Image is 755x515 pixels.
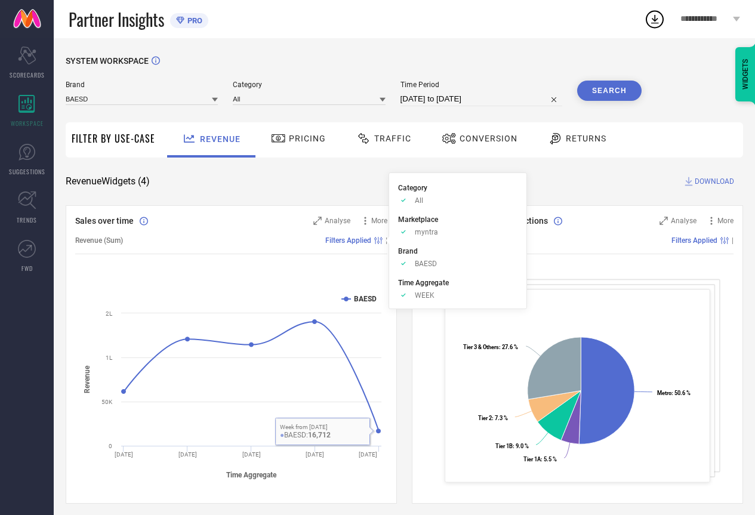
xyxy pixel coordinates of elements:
text: 1L [106,354,113,361]
span: myntra [415,228,438,236]
span: Brand [66,81,218,89]
span: Returns [566,134,606,143]
tspan: Metro [657,390,671,396]
span: Filters Applied [325,236,371,245]
span: DOWNLOAD [695,175,734,187]
span: SYSTEM WORKSPACE [66,56,149,66]
text: : 7.3 % [478,415,508,421]
tspan: Tier 3 & Others [463,344,499,350]
tspan: Tier 2 [478,415,492,421]
span: Pricing [289,134,326,143]
span: Filter By Use-Case [72,131,155,146]
text: [DATE] [178,451,197,458]
tspan: Time Aggregate [226,471,277,479]
text: : 50.6 % [657,390,691,396]
text: [DATE] [359,451,377,458]
span: Revenue Widgets ( 4 ) [66,175,150,187]
text: BAESD [354,295,377,303]
span: Time Aggregate [398,279,449,287]
span: Traffic [374,134,411,143]
span: More [371,217,387,225]
svg: Zoom [660,217,668,225]
tspan: Revenue [83,365,91,393]
span: Revenue (Sum) [75,236,123,245]
span: Time Period [400,81,562,89]
span: Partner Insights [69,7,164,32]
span: Marketplace [398,215,438,224]
text: : 27.6 % [463,344,518,350]
span: Conversion [460,134,517,143]
span: Sales over time [75,216,134,226]
text: [DATE] [242,451,261,458]
tspan: Tier 1A [523,456,541,462]
button: Search [577,81,642,101]
span: WORKSPACE [11,119,44,128]
text: [DATE] [306,451,324,458]
span: PRO [184,16,202,25]
text: [DATE] [115,451,133,458]
span: Analyse [325,217,350,225]
text: : 5.5 % [523,456,557,462]
span: | [732,236,734,245]
span: Filters Applied [671,236,717,245]
span: FWD [21,264,33,273]
svg: Zoom [313,217,322,225]
span: WEEK [415,291,434,300]
span: Category [233,81,385,89]
span: Brand [398,247,418,255]
span: More [717,217,734,225]
span: All [415,196,423,205]
span: BAESD [415,260,437,268]
span: SUGGESTIONS [9,167,45,176]
text: : 9.0 % [495,443,529,449]
text: 50K [101,399,113,405]
div: Open download list [644,8,665,30]
text: 0 [109,443,112,449]
span: Revenue [200,134,241,144]
text: 2L [106,310,113,317]
span: Category [398,184,427,192]
span: TRENDS [17,215,37,224]
span: SCORECARDS [10,70,45,79]
input: Select time period [400,92,562,106]
tspan: Tier 1B [495,443,513,449]
span: Analyse [671,217,697,225]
